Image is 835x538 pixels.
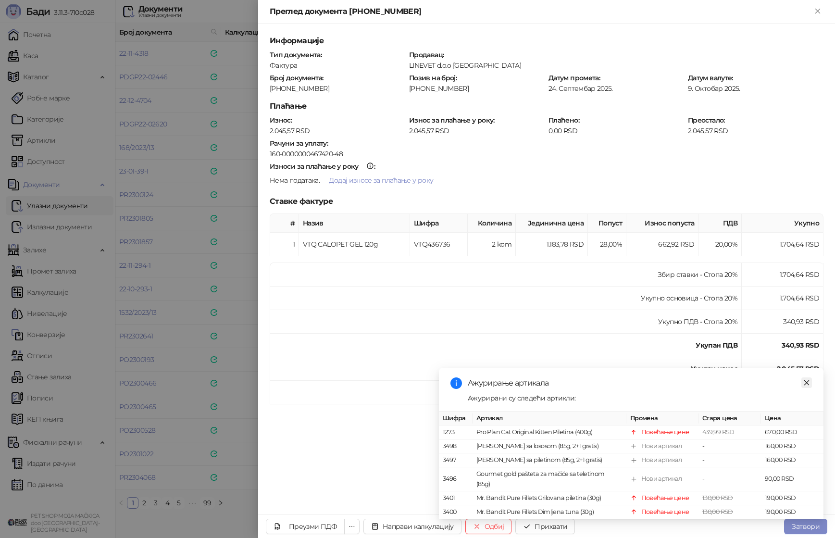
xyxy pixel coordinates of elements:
[548,84,685,93] div: 24. Септембар 2025.
[303,239,406,250] div: VTQ CALOPET GEL 120g
[270,139,328,148] strong: Рачуни за уплату :
[687,84,824,93] div: 9. Октобар 2025.
[363,519,461,534] button: Направи калкулацију
[468,233,516,256] td: 2 kom
[270,162,375,171] strong: :
[782,341,819,350] strong: 340,93 RSD
[548,116,579,125] strong: Плаћено :
[410,214,468,233] th: Шифра
[439,468,473,491] td: 3496
[715,240,737,249] span: 20,00 %
[270,196,823,207] h5: Ставке фактуре
[465,519,512,534] button: Одбиј
[409,84,544,93] div: [PHONE_NUMBER]
[698,468,761,491] td: -
[468,393,812,403] div: Ажурирани су следећи артикли:
[270,176,319,185] span: Нема података
[515,519,575,534] button: Прихвати
[473,468,626,491] td: Gourmet gold pašteta za mačiće sa teletinom (85g)
[698,439,761,453] td: -
[641,475,682,484] div: Нови артикал
[409,61,823,70] div: LINEVET d.o.o [GEOGRAPHIC_DATA]
[269,173,824,188] div: .
[761,412,823,425] th: Цена
[702,428,735,436] span: 439,99 RSD
[548,126,685,135] div: 0,00 RSD
[688,116,725,125] strong: Преостало :
[812,6,823,17] button: Close
[742,233,823,256] td: 1.704,64 RSD
[761,425,823,439] td: 670,00 RSD
[270,263,742,287] td: Збир ставки - Стопа 20%
[270,100,823,112] h5: Плаћање
[803,379,810,386] span: close
[588,214,626,233] th: Попуст
[626,233,698,256] td: 662,92 RSD
[548,74,600,82] strong: Датум промета :
[473,453,626,467] td: [PERSON_NAME] sa piletinom (85g, 2+1 gratis)
[473,491,626,505] td: Mr. Bandit Pure Fillets Grilovana piletina (30g)
[641,455,682,465] div: Нови артикал
[439,439,473,453] td: 3498
[269,84,406,93] div: [PHONE_NUMBER]
[777,364,819,373] strong: 2.045,57 RSD
[473,505,626,519] td: Mr. Bandit Pure Fillets Dimljena tuna (30g)
[641,427,689,437] div: Повећање цене
[626,412,698,425] th: Промена
[270,214,299,233] th: #
[450,377,462,389] span: info-circle
[702,508,733,515] span: 130,00 RSD
[269,61,406,70] div: Фактура
[473,439,626,453] td: [PERSON_NAME] sa lososom (85g, 2+1 gratis)
[270,163,359,170] div: Износи за плаћање у року
[473,425,626,439] td: Pro Plan Cat Original Kitten Piletina (400g)
[742,310,823,334] td: 340,93 RSD
[439,453,473,467] td: 3497
[409,74,457,82] strong: Позив на број :
[641,493,689,503] div: Повећање цене
[691,364,737,373] strong: Укупан износ
[409,50,444,59] strong: Продавац :
[468,377,812,389] div: Ажурирање артикала
[266,519,345,534] a: Преузми ПДФ
[321,173,441,188] button: Додај износе за плаћање у року
[742,287,823,310] td: 1.704,64 RSD
[687,126,824,135] div: 2.045,57 RSD
[408,126,546,135] div: 2.045,57 RSD
[270,287,742,310] td: Укупно основица - Стопа 20%
[270,74,323,82] strong: Број документа :
[641,441,682,451] div: Нови артикал
[742,263,823,287] td: 1.704,64 RSD
[761,439,823,453] td: 160,00 RSD
[761,468,823,491] td: 90,00 RSD
[409,116,495,125] strong: Износ за плаћање у року :
[696,341,737,350] strong: Укупан ПДВ
[270,50,322,59] strong: Тип документа :
[473,412,626,425] th: Артикал
[270,150,823,158] div: 160-0000000467420-48
[588,233,626,256] td: 28,00%
[626,214,698,233] th: Износ попуста
[270,233,299,256] td: 1
[299,214,410,233] th: Назив
[516,214,588,233] th: Јединична цена
[439,491,473,505] td: 3401
[270,116,292,125] strong: Износ :
[439,412,473,425] th: Шифра
[688,74,733,82] strong: Датум валуте :
[269,126,406,135] div: 2.045,57 RSD
[439,505,473,519] td: 3400
[439,425,473,439] td: 1273
[270,310,742,334] td: Укупно ПДВ - Стопа 20%
[270,6,812,17] div: Преглед документа [PHONE_NUMBER]
[742,214,823,233] th: Укупно
[698,214,742,233] th: ПДВ
[801,377,812,388] a: Close
[698,453,761,467] td: -
[641,507,689,517] div: Повећање цене
[270,35,823,47] h5: Информације
[784,519,827,534] button: Затвори
[702,494,733,501] span: 130,00 RSD
[761,505,823,519] td: 190,00 RSD
[761,491,823,505] td: 190,00 RSD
